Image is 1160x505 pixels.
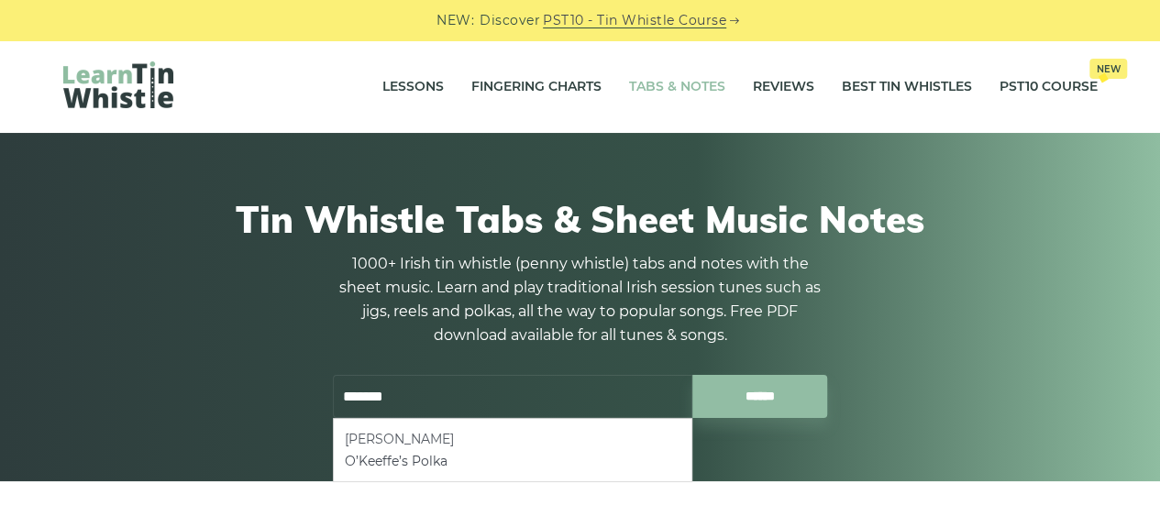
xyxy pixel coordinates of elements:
a: Lessons [382,64,444,110]
a: Tabs & Notes [629,64,725,110]
li: O’Keeffe’s Polka [345,450,680,472]
a: Best Tin Whistles [842,64,972,110]
li: [PERSON_NAME] [345,428,680,450]
span: New [1089,59,1127,79]
img: LearnTinWhistle.com [63,61,173,108]
a: PST10 CourseNew [1000,64,1098,110]
p: 1000+ Irish tin whistle (penny whistle) tabs and notes with the sheet music. Learn and play tradi... [333,252,828,347]
h1: Tin Whistle Tabs & Sheet Music Notes [63,197,1098,241]
a: Fingering Charts [471,64,602,110]
a: Reviews [753,64,814,110]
